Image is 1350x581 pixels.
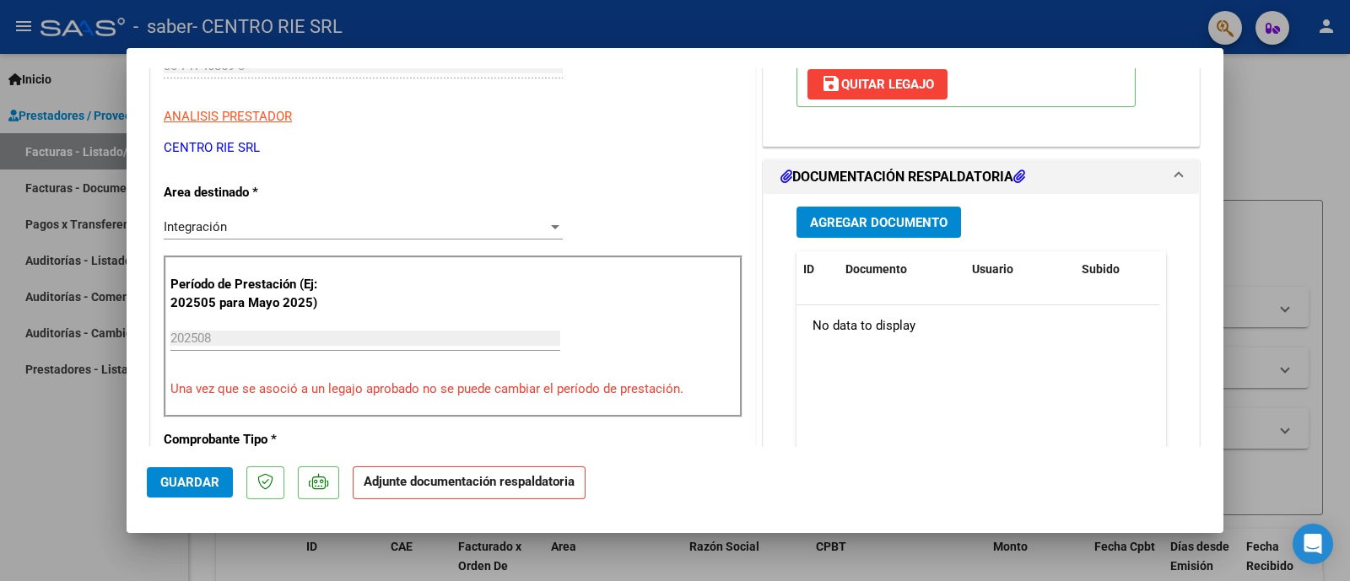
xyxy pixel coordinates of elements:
[810,215,948,230] span: Agregar Documento
[796,251,839,288] datatable-header-cell: ID
[796,207,961,238] button: Agregar Documento
[972,262,1013,276] span: Usuario
[164,138,742,158] p: CENTRO RIE SRL
[364,474,575,489] strong: Adjunte documentación respaldatoria
[796,305,1159,347] div: No data to display
[164,430,337,449] p: Comprobante Tipo *
[164,183,337,202] p: Area destinado *
[164,109,292,124] span: ANALISIS PRESTADOR
[170,379,736,399] p: Una vez que se asoció a un legajo aprobado no se puede cambiar el período de prestación.
[821,77,934,92] span: Quitar Legajo
[845,262,907,276] span: Documento
[839,251,965,288] datatable-header-cell: Documento
[160,475,219,490] span: Guardar
[1075,251,1159,288] datatable-header-cell: Subido
[1082,262,1120,276] span: Subido
[764,160,1199,194] mat-expansion-panel-header: DOCUMENTACIÓN RESPALDATORIA
[764,194,1199,544] div: DOCUMENTACIÓN RESPALDATORIA
[965,251,1075,288] datatable-header-cell: Usuario
[147,467,233,498] button: Guardar
[170,275,340,313] p: Período de Prestación (Ej: 202505 para Mayo 2025)
[803,262,814,276] span: ID
[821,73,841,94] mat-icon: save
[807,69,948,100] button: Quitar Legajo
[164,219,227,234] span: Integración
[780,167,1025,187] h1: DOCUMENTACIÓN RESPALDATORIA
[1293,524,1333,564] div: Open Intercom Messenger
